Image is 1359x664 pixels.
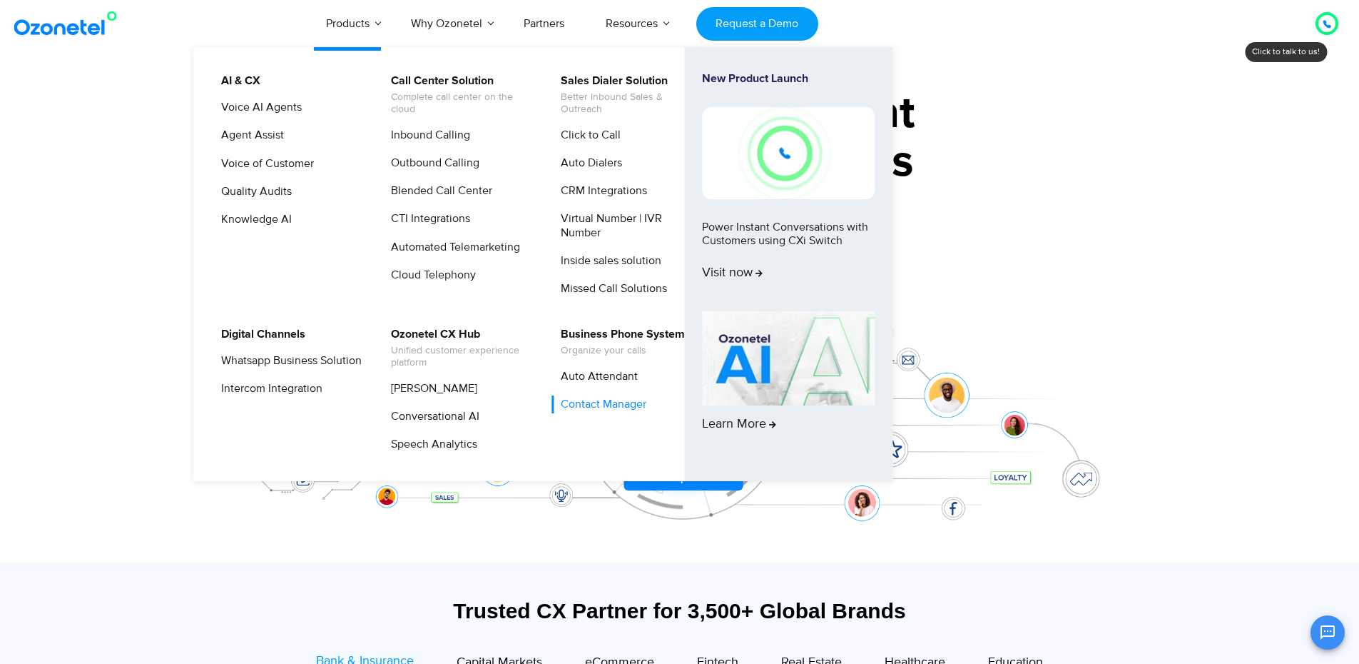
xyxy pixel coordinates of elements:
a: Ozonetel CX HubUnified customer experience platform [382,326,534,371]
a: Inbound Calling [382,126,472,144]
div: Trusted CX Partner for 3,500+ Global Brands [241,598,1119,623]
img: New-Project-17.png [702,107,875,198]
a: Click to Call [551,126,623,144]
a: Call Center SolutionComplete call center on the cloud [382,72,534,118]
a: Quality Audits [212,183,294,201]
a: Contact Manager [551,396,648,413]
a: Speech Analytics [382,436,479,453]
a: Business Phone SystemOrganize your calls [551,326,687,359]
a: Inside sales solution [551,252,663,270]
span: Organize your calls [561,345,685,357]
a: Missed Call Solutions [551,280,669,298]
a: Learn More [702,311,875,457]
a: Voice AI Agents [212,99,304,116]
a: CRM Integrations [551,182,649,200]
img: AI [702,311,875,406]
a: CTI Integrations [382,210,472,228]
a: Knowledge AI [212,211,294,228]
a: AI & CX [212,72,263,90]
a: Blended Call Center [382,182,494,200]
a: Outbound Calling [382,154,482,172]
a: Virtual Number | IVR Number [551,210,703,241]
a: [PERSON_NAME] [382,380,479,398]
span: Better Inbound Sales & Outreach [561,91,701,116]
a: Auto Dialers [551,154,624,172]
button: Open chat [1310,615,1345,650]
a: Conversational AI [382,408,482,426]
a: Automated Telemarketing [382,238,522,256]
a: Sales Dialer SolutionBetter Inbound Sales & Outreach [551,72,703,118]
span: Complete call center on the cloud [391,91,531,116]
a: Intercom Integration [212,380,325,398]
span: Unified customer experience platform [391,345,531,369]
a: Whatsapp Business Solution [212,352,364,370]
a: Request a Demo [696,7,818,41]
span: Learn More [702,417,776,433]
a: Agent Assist [212,126,286,144]
a: Digital Channels [212,326,307,343]
span: Visit now [702,266,763,281]
a: Auto Attendant [551,368,640,386]
a: New Product LaunchPower Instant Conversations with Customers using CXi SwitchVisit now [702,72,875,306]
a: Voice of Customer [212,155,316,173]
a: Cloud Telephony [382,266,478,284]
